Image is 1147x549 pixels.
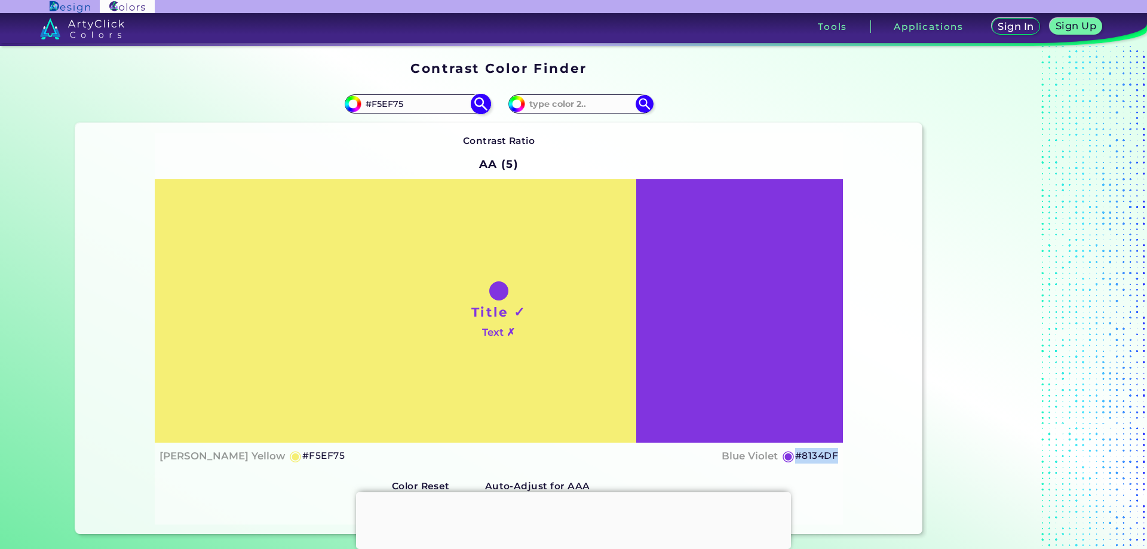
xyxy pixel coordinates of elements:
[722,447,778,465] h4: Blue Violet
[636,95,654,113] img: icon search
[471,303,526,321] h1: Title ✓
[410,59,587,77] h1: Contrast Color Finder
[795,448,838,464] h5: #8134DF
[482,324,515,341] h4: Text ✗
[302,448,345,464] h5: #F5EF75
[1050,18,1102,35] a: Sign Up
[998,22,1033,31] h5: Sign In
[160,447,285,465] h4: [PERSON_NAME] Yellow
[392,480,450,492] strong: Color Reset
[361,96,473,112] input: type color 1..
[525,96,636,112] input: type color 2..
[1056,21,1096,30] h5: Sign Up
[470,94,491,115] img: icon search
[818,22,847,31] h3: Tools
[356,492,791,546] iframe: Advertisement
[485,480,590,492] strong: Auto-Adjust for AAA
[50,1,90,13] img: ArtyClick Design logo
[782,449,795,463] h5: ◉
[463,135,535,146] strong: Contrast Ratio
[927,57,1077,539] iframe: Advertisement
[894,22,964,31] h3: Applications
[992,18,1041,35] a: Sign In
[40,18,124,39] img: logo_artyclick_colors_white.svg
[474,151,524,177] h2: AA (5)
[289,449,302,463] h5: ◉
